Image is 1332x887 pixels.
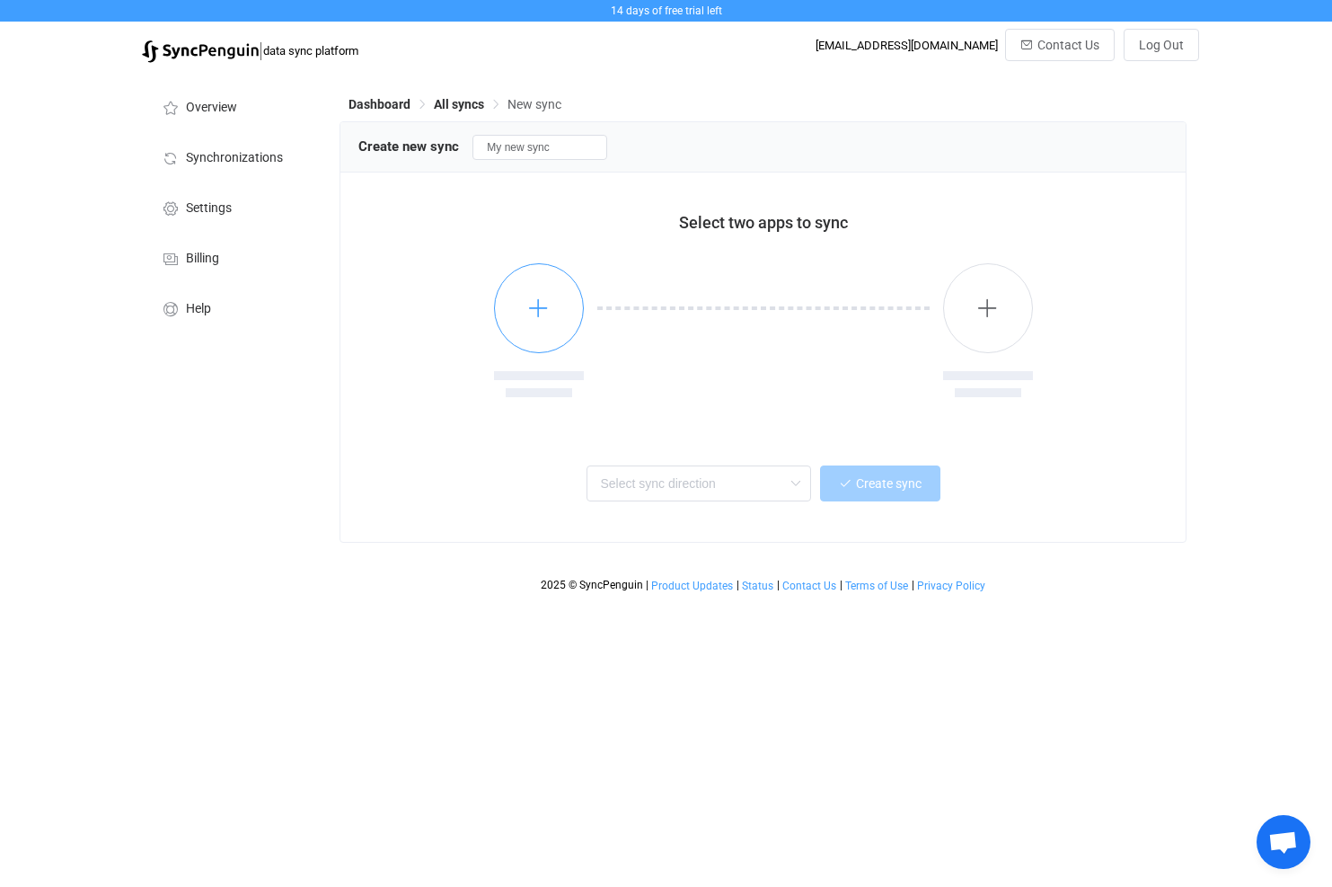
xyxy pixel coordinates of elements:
[917,580,985,592] span: Privacy Policy
[816,39,998,52] div: [EMAIL_ADDRESS][DOMAIN_NAME]
[845,580,908,592] span: Terms of Use
[142,38,358,63] a: |data sync platform
[1005,29,1115,61] button: Contact Us
[651,580,733,592] span: Product Updates
[541,579,643,591] span: 2025 © SyncPenguin
[741,580,774,592] a: Status
[186,101,237,115] span: Overview
[650,580,734,592] a: Product Updates
[142,232,322,282] a: Billing
[1257,815,1310,869] div: Open chat
[844,580,909,592] a: Terms of Use
[646,579,648,591] span: |
[777,579,780,591] span: |
[186,252,219,266] span: Billing
[737,579,739,591] span: |
[186,151,283,165] span: Synchronizations
[611,4,722,17] span: 14 days of free trial left
[358,138,459,155] span: Create new sync
[142,40,259,63] img: syncpenguin.svg
[1139,38,1184,52] span: Log Out
[472,135,607,160] input: Sync name
[820,466,940,501] button: Create sync
[186,201,232,216] span: Settings
[507,97,561,111] span: New sync
[679,213,848,232] span: Select two apps to sync
[742,580,773,592] span: Status
[186,302,211,316] span: Help
[142,282,322,333] a: Help
[840,579,842,591] span: |
[782,580,836,592] span: Contact Us
[856,476,922,491] span: Create sync
[781,580,837,592] a: Contact Us
[259,38,263,63] span: |
[1124,29,1199,61] button: Log Out
[142,182,322,232] a: Settings
[434,97,484,111] span: All syncs
[912,579,914,591] span: |
[263,44,358,58] span: data sync platform
[142,131,322,182] a: Synchronizations
[142,81,322,131] a: Overview
[1037,38,1099,52] span: Contact Us
[587,466,811,501] input: Select sync direction
[348,98,561,111] div: Breadcrumb
[348,97,410,111] span: Dashboard
[916,580,986,592] a: Privacy Policy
